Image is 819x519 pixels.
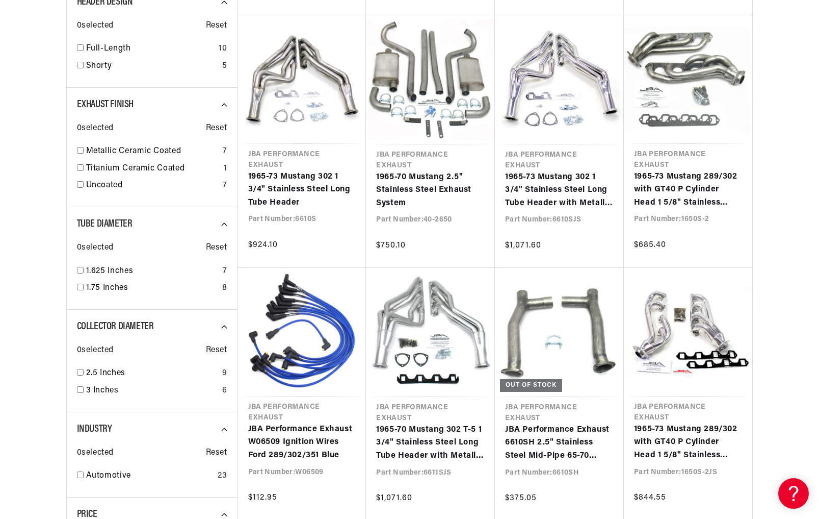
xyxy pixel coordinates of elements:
span: Industry [77,424,112,434]
a: JBA Performance Exhaust W06509 Ignition Wires Ford 289/302/351 Blue [248,423,356,462]
a: 1.625 Inches [86,265,219,278]
a: 1965-70 Mustang 2.5" Stainless Steel Exhaust System [376,171,485,210]
span: Reset [206,122,227,135]
div: 1 [224,162,227,176]
a: 1965-73 Mustang 302 1 3/4" Stainless Steel Long Tube Header with Metallic Ceramic Coating [505,171,614,210]
div: 10 [219,42,227,56]
span: 0 selected [77,19,114,33]
a: Shorty [86,60,218,73]
div: 7 [223,179,227,192]
span: Reset [206,344,227,357]
span: Reset [206,241,227,255]
a: 1965-73 Mustang 302 1 3/4" Stainless Steel Long Tube Header [248,170,356,210]
span: Exhaust Finish [77,100,134,110]
a: Full-Length [86,42,215,56]
a: JBA Performance Exhaust 6610SH 2.5" Stainless Steel Mid-Pipe 65-70 Mustang H-Pipe [505,424,614,463]
a: 2.5 Inches [86,367,218,380]
span: Reset [206,19,227,33]
div: 8 [222,282,227,295]
div: 7 [223,145,227,158]
span: Tube Diameter [77,219,133,229]
a: Uncoated [86,179,219,192]
a: Titanium Ceramic Coated [86,162,220,176]
div: 7 [223,265,227,278]
a: 1965-70 Mustang 302 T-5 1 3/4" Stainless Steel Long Tube Header with Metallic Ceramic Coating [376,424,485,463]
a: 1965-73 Mustang 289/302 with GT40 P Cylinder Head 1 5/8" Stainless Steel Shorty Header with Metal... [634,423,742,462]
a: 3 Inches [86,384,218,398]
div: 9 [222,367,227,380]
span: 0 selected [77,447,114,460]
a: 1.75 Inches [86,282,218,295]
div: 5 [222,60,227,73]
a: 1965-73 Mustang 289/302 with GT40 P Cylinder Head 1 5/8" Stainless Steel Shorty Header [634,170,742,210]
span: Reset [206,447,227,460]
span: 0 selected [77,122,114,135]
a: Automotive [86,469,214,483]
div: 23 [218,469,227,483]
div: 6 [222,384,227,398]
span: 0 selected [77,241,114,255]
a: Metallic Ceramic Coated [86,145,219,158]
span: Collector Diameter [77,322,154,332]
span: 0 selected [77,344,114,357]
